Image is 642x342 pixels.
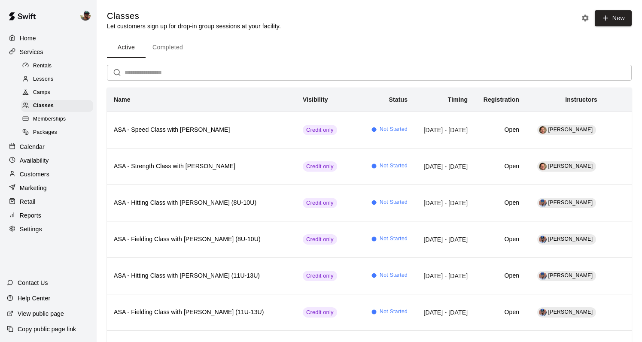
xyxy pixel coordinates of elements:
h6: Open [481,308,519,317]
span: Not Started [380,198,408,207]
a: Camps [21,86,97,100]
span: Memberships [33,115,66,124]
span: Credit only [303,272,337,280]
div: Classes [21,100,93,112]
div: This service is only visible to customers with valid credits for it. [303,198,337,208]
td: [DATE] - [DATE] [414,112,475,148]
button: Completed [146,37,190,58]
h6: Open [481,125,519,135]
button: New [595,10,632,26]
a: Services [7,45,90,58]
p: Home [20,34,36,42]
h6: ASA - Strength Class with [PERSON_NAME] [114,162,289,171]
div: This service is only visible to customers with valid credits for it. [303,271,337,281]
img: Ben Boykin [80,10,91,21]
h6: Open [481,271,519,281]
h6: Open [481,235,519,244]
a: Retail [7,195,90,208]
button: Classes settings [579,12,592,24]
a: Calendar [7,140,90,153]
div: Ben Boykin [79,7,97,24]
a: Rentals [21,59,97,73]
span: Credit only [303,126,337,134]
span: Not Started [380,271,408,280]
h6: ASA - Speed Class with [PERSON_NAME] [114,125,289,135]
span: Packages [33,128,57,137]
p: Copy public page link [18,325,76,333]
a: Availability [7,154,90,167]
h6: Open [481,198,519,208]
img: Francis Grullon [539,272,547,280]
b: Name [114,96,131,103]
div: This service is only visible to customers with valid credits for it. [303,161,337,172]
p: Retail [20,197,36,206]
span: [PERSON_NAME] [548,127,593,133]
h5: Classes [107,10,281,22]
td: [DATE] - [DATE] [414,148,475,185]
span: Credit only [303,236,337,244]
a: Reports [7,209,90,222]
b: Timing [448,96,468,103]
span: [PERSON_NAME] [548,163,593,169]
p: Help Center [18,294,50,303]
span: Credit only [303,309,337,317]
div: Camps [21,87,93,99]
p: Let customers sign up for drop-in group sessions at your facility. [107,22,281,30]
p: Marketing [20,184,47,192]
span: Credit only [303,199,337,207]
div: Rentals [21,60,93,72]
td: [DATE] - [DATE] [414,294,475,330]
p: Availability [20,156,49,165]
span: Not Started [380,235,408,243]
p: Services [20,48,43,56]
div: This service is only visible to customers with valid credits for it. [303,234,337,245]
h6: ASA - Fielding Class with [PERSON_NAME] (8U-10U) [114,235,289,244]
div: Chris Jackson [539,163,547,170]
span: [PERSON_NAME] [548,309,593,315]
h6: ASA - Fielding Class with [PERSON_NAME] (11U-13U) [114,308,289,317]
p: Contact Us [18,278,48,287]
span: [PERSON_NAME] [548,200,593,206]
span: Lessons [33,75,54,84]
h6: ASA - Hitting Class with [PERSON_NAME] (11U-13U) [114,271,289,281]
a: Lessons [21,73,97,86]
p: Customers [20,170,49,179]
div: Lessons [21,73,93,85]
div: Settings [7,223,90,236]
a: Classes [21,100,97,113]
b: Visibility [303,96,328,103]
td: [DATE] - [DATE] [414,185,475,221]
b: Status [389,96,408,103]
span: Not Started [380,125,408,134]
span: [PERSON_NAME] [548,272,593,278]
td: [DATE] - [DATE] [414,257,475,294]
span: Camps [33,88,50,97]
span: Credit only [303,163,337,171]
img: Francis Grullon [539,199,547,207]
div: Francis Grullon [539,236,547,243]
span: [PERSON_NAME] [548,236,593,242]
div: Memberships [21,113,93,125]
a: Home [7,32,90,45]
span: Not Started [380,162,408,170]
p: Settings [20,225,42,233]
img: Francis Grullon [539,309,547,316]
span: Rentals [33,62,52,70]
div: This service is only visible to customers with valid credits for it. [303,125,337,135]
a: Marketing [7,182,90,194]
a: Customers [7,168,90,181]
td: [DATE] - [DATE] [414,221,475,257]
p: Calendar [20,142,45,151]
b: Registration [484,96,519,103]
div: Chris Jackson [539,126,547,134]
